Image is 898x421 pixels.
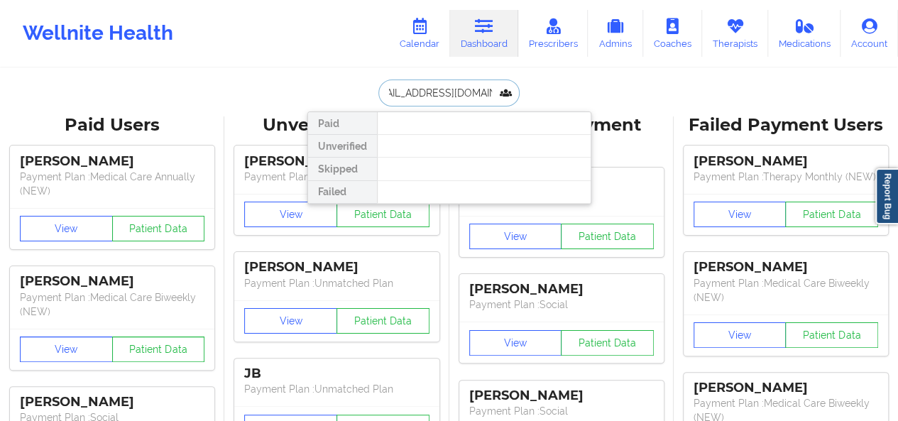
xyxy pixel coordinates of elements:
button: Patient Data [336,308,429,334]
div: Paid [308,112,377,135]
div: JB [244,366,429,382]
div: Unverified Users [234,114,439,136]
div: [PERSON_NAME] [244,153,429,170]
p: Payment Plan : Unmatched Plan [244,170,429,184]
div: [PERSON_NAME] [469,281,654,297]
p: Payment Plan : Medical Care Biweekly (NEW) [20,290,204,319]
p: Payment Plan : Unmatched Plan [244,276,429,290]
div: [PERSON_NAME] [20,153,204,170]
a: Medications [768,10,841,57]
button: View [694,202,787,227]
a: Calendar [389,10,450,57]
a: Dashboard [450,10,518,57]
div: [PERSON_NAME] [694,380,878,396]
button: Patient Data [785,202,878,227]
button: View [20,337,113,362]
div: [PERSON_NAME] [244,259,429,275]
div: [PERSON_NAME] [20,394,204,410]
a: Account [840,10,898,57]
button: View [694,322,787,348]
button: Patient Data [336,202,429,227]
div: [PERSON_NAME] [694,153,878,170]
a: Therapists [702,10,768,57]
button: Patient Data [561,224,654,249]
button: Patient Data [561,330,654,356]
button: View [244,202,337,227]
p: Payment Plan : Unmatched Plan [244,382,429,396]
button: View [469,224,562,249]
button: View [20,216,113,241]
button: View [469,330,562,356]
p: Payment Plan : Medical Care Biweekly (NEW) [694,276,878,305]
button: View [244,308,337,334]
a: Prescribers [518,10,588,57]
div: [PERSON_NAME] [20,273,204,290]
button: Patient Data [112,337,205,362]
a: Coaches [643,10,702,57]
a: Admins [588,10,643,57]
p: Payment Plan : Social [469,297,654,312]
div: Unverified [308,135,377,158]
p: Payment Plan : Therapy Monthly (NEW) [694,170,878,184]
div: Skipped [308,158,377,180]
button: Patient Data [785,322,878,348]
div: Failed [308,181,377,204]
div: Failed Payment Users [684,114,888,136]
a: Report Bug [875,168,898,224]
p: Payment Plan : Social [469,404,654,418]
div: [PERSON_NAME] [469,388,654,404]
div: Paid Users [10,114,214,136]
div: [PERSON_NAME] [694,259,878,275]
p: Payment Plan : Medical Care Annually (NEW) [20,170,204,198]
button: Patient Data [112,216,205,241]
